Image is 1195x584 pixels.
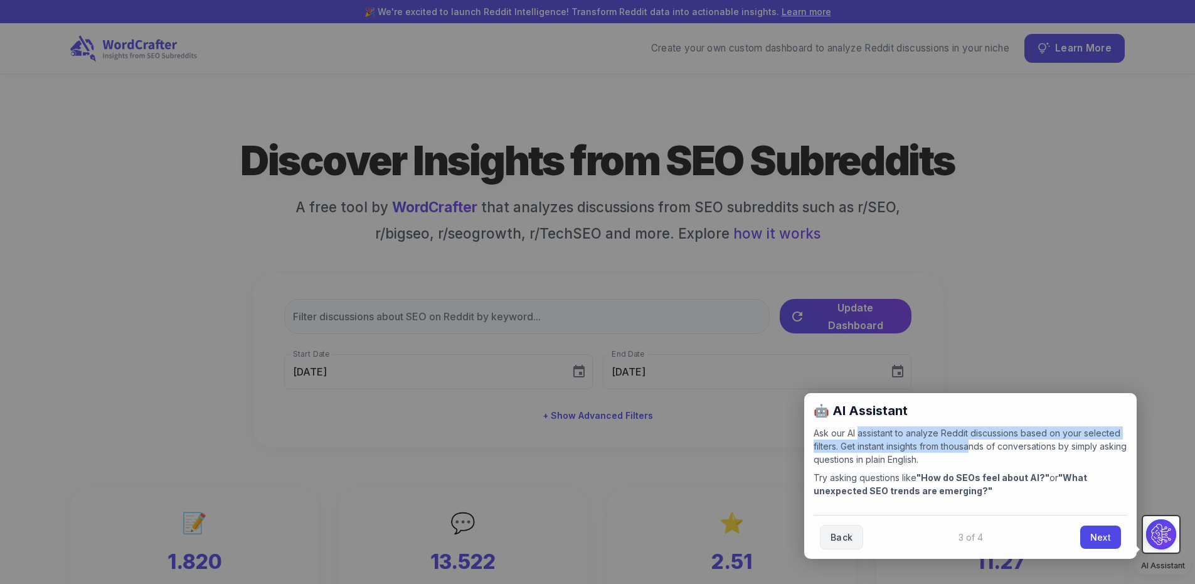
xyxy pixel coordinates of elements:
[916,472,1049,483] strong: "How do SEOs feel about AI?"
[814,403,1127,419] h2: 🤖 AI Assistant
[814,471,1127,497] p: Try asking questions like or
[1080,526,1121,549] a: Next
[820,525,863,549] a: Back
[814,426,1127,466] p: Ask our AI assistant to analyze Reddit discussions based on your selected filters. Get instant in...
